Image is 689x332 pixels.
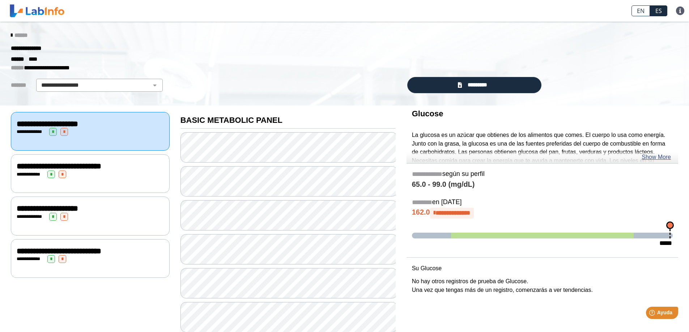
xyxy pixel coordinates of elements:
[412,198,673,207] h5: en [DATE]
[180,116,282,125] b: BASIC METABOLIC PANEL
[412,180,673,189] h4: 65.0 - 99.0 (mg/dL)
[412,131,673,183] p: La glucosa es un azúcar que obtienes de los alimentos que comes. El cuerpo lo usa como energía. J...
[412,170,673,178] h5: según su perfil
[412,109,443,118] b: Glucose
[625,304,681,324] iframe: Help widget launcher
[412,277,673,294] p: No hay otros registros de prueba de Glucose. Una vez que tengas más de un registro, comenzarás a ...
[631,5,650,16] a: EN
[412,264,673,273] p: Su Glucose
[412,208,673,219] h4: 162.0
[650,5,667,16] a: ES
[642,153,671,161] a: Show More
